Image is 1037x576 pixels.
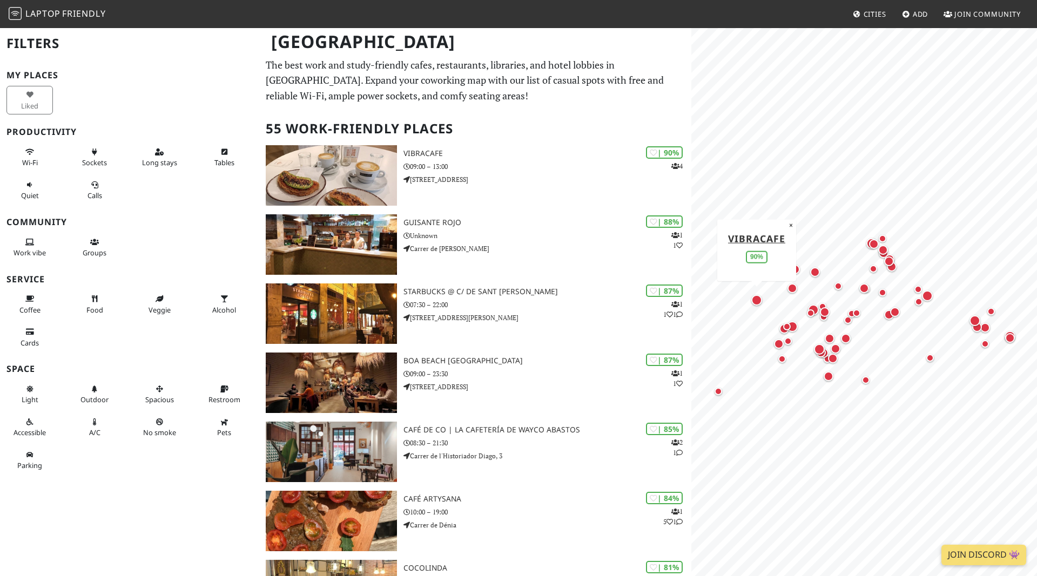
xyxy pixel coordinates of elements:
[859,374,872,387] div: Map marker
[403,243,691,254] p: Carrer de [PERSON_NAME]
[6,290,53,319] button: Coffee
[864,9,886,19] span: Cities
[808,265,822,279] div: Map marker
[646,146,683,159] div: | 90%
[850,307,863,320] div: Map marker
[21,338,39,348] span: Credit cards
[259,353,691,413] a: Boa Beach València | 87% 11 Boa Beach [GEOGRAPHIC_DATA] 09:00 – 23:30 [STREET_ADDRESS]
[403,425,691,435] h3: Café de CO | La cafetería de Wayco Abastos
[1003,331,1017,345] div: Map marker
[259,214,691,275] a: Guisante Rojo | 88% 11 Guisante Rojo Unknown Carrer de [PERSON_NAME]
[136,380,183,409] button: Spacious
[782,335,794,348] div: Map marker
[821,369,836,383] div: Map marker
[212,305,236,315] span: Alcohol
[266,57,685,104] p: The best work and study-friendly cafes, restaurants, libraries, and hotel lobbies in [GEOGRAPHIC_...
[201,413,247,442] button: Pets
[22,158,38,167] span: Stable Wi-Fi
[143,428,176,437] span: Smoke free
[967,313,982,328] div: Map marker
[912,283,925,296] div: Map marker
[403,287,691,296] h3: Starbucks @ C/ de Sant [PERSON_NAME]
[663,506,683,527] p: 1 5 1
[646,215,683,228] div: | 88%
[6,176,53,205] button: Quiet
[812,342,827,357] div: Map marker
[71,290,118,319] button: Food
[403,300,691,310] p: 07:30 – 22:00
[403,564,691,573] h3: Cocolinda
[259,491,691,551] a: Café ArtySana | 84% 151 Café ArtySana 10:00 – 19:00 Carrer de Dénia
[71,380,118,409] button: Outdoor
[857,281,871,295] div: Map marker
[403,507,691,517] p: 10:00 – 19:00
[62,8,105,19] span: Friendly
[403,520,691,530] p: Carrer de Dénia
[882,308,896,322] div: Map marker
[71,413,118,442] button: A/C
[979,337,992,350] div: Map marker
[970,320,984,334] div: Map marker
[646,561,683,573] div: | 81%
[671,230,683,250] p: 1 1
[6,364,253,374] h3: Space
[646,423,683,435] div: | 85%
[6,127,253,137] h3: Productivity
[266,145,397,206] img: Vibracafe
[149,305,171,315] span: Veggie
[6,27,253,60] h2: Filters
[201,290,247,319] button: Alcohol
[266,491,397,551] img: Café ArtySana
[1002,329,1018,344] div: Map marker
[17,460,42,470] span: Parking
[823,331,837,345] div: Map marker
[87,191,102,200] span: Video/audio calls
[136,143,183,172] button: Long stays
[82,158,107,167] span: Power sockets
[142,158,177,167] span: Long stays
[941,545,1026,565] a: Join Discord 👾
[145,395,174,404] span: Spacious
[217,428,231,437] span: Pet friendly
[9,5,106,24] a: LaptopFriendly LaptopFriendly
[814,345,828,360] div: Map marker
[876,243,890,257] div: Map marker
[6,274,253,284] h3: Service
[777,322,791,336] div: Map marker
[214,158,234,167] span: Work-friendly tables
[663,299,683,320] p: 1 1 1
[920,288,935,303] div: Map marker
[712,385,725,398] div: Map marker
[259,145,691,206] a: Vibracafe | 90% 4 Vibracafe 09:00 – 13:00 [STREET_ADDRESS]
[403,231,691,241] p: Unknown
[403,218,691,227] h3: Guisante Rojo
[785,281,799,295] div: Map marker
[826,351,840,365] div: Map marker
[403,451,691,461] p: Carrer de l'Historiador Diago, 3
[262,27,689,57] h1: [GEOGRAPHIC_DATA]
[817,346,831,360] div: Map marker
[403,149,691,158] h3: Vibracafe
[19,305,41,315] span: Coffee
[876,232,889,245] div: Map marker
[785,319,800,334] div: Map marker
[266,353,397,413] img: Boa Beach València
[259,283,691,344] a: Starbucks @ C/ de Sant Vicent Màrtir | 87% 111 Starbucks @ C/ de Sant [PERSON_NAME] 07:30 – 22:00...
[6,233,53,262] button: Work vibe
[954,9,1021,19] span: Join Community
[849,4,891,24] a: Cities
[71,233,118,262] button: Groups
[841,314,854,327] div: Map marker
[888,305,902,319] div: Map marker
[403,494,691,504] h3: Café ArtySana
[939,4,1025,24] a: Join Community
[9,7,22,20] img: LaptopFriendly
[821,353,834,365] div: Map marker
[6,446,53,475] button: Parking
[22,395,38,404] span: Natural light
[14,428,46,437] span: Accessible
[780,320,793,333] div: Map marker
[403,174,691,185] p: [STREET_ADDRESS]
[816,300,829,313] div: Map marker
[403,161,691,172] p: 09:00 – 13:00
